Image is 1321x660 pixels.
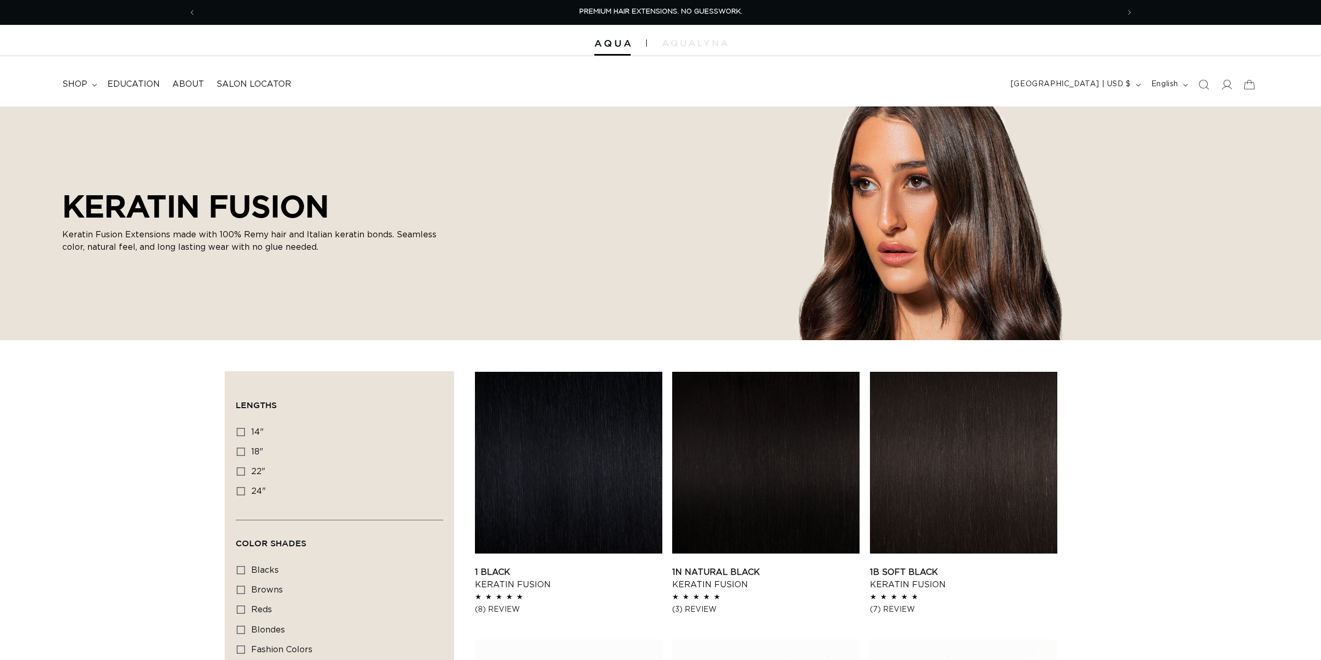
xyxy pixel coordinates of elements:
span: 18" [251,448,263,456]
button: [GEOGRAPHIC_DATA] | USD $ [1004,75,1145,95]
summary: Search [1192,73,1215,96]
a: Education [101,73,166,96]
span: Education [107,79,160,90]
button: Previous announcement [181,3,203,22]
span: 24" [251,487,266,495]
img: Aqua Hair Extensions [594,40,631,47]
a: 1N Natural Black Keratin Fusion [672,566,860,591]
a: About [166,73,210,96]
span: 22" [251,467,265,476]
span: reds [251,605,272,614]
span: shop [62,79,87,90]
span: 14" [251,428,264,436]
img: aqualyna.com [662,40,727,46]
span: [GEOGRAPHIC_DATA] | USD $ [1011,79,1131,90]
a: 1 Black Keratin Fusion [475,566,662,591]
p: Keratin Fusion Extensions made with 100% Remy hair and Italian keratin bonds. Seamless color, nat... [62,228,457,253]
span: blacks [251,566,279,574]
span: PREMIUM HAIR EXTENSIONS. NO GUESSWORK. [579,8,742,15]
span: Salon Locator [216,79,291,90]
span: blondes [251,626,285,634]
span: fashion colors [251,645,312,654]
button: Next announcement [1118,3,1141,22]
button: English [1145,75,1192,95]
span: Color Shades [236,538,306,548]
span: browns [251,586,283,594]
summary: Color Shades (0 selected) [236,520,443,558]
span: English [1151,79,1178,90]
a: 1B Soft Black Keratin Fusion [870,566,1057,591]
span: Lengths [236,400,277,410]
h2: KERATIN FUSION [62,188,457,224]
summary: shop [56,73,101,96]
span: About [172,79,204,90]
a: Salon Locator [210,73,297,96]
summary: Lengths (0 selected) [236,382,443,420]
